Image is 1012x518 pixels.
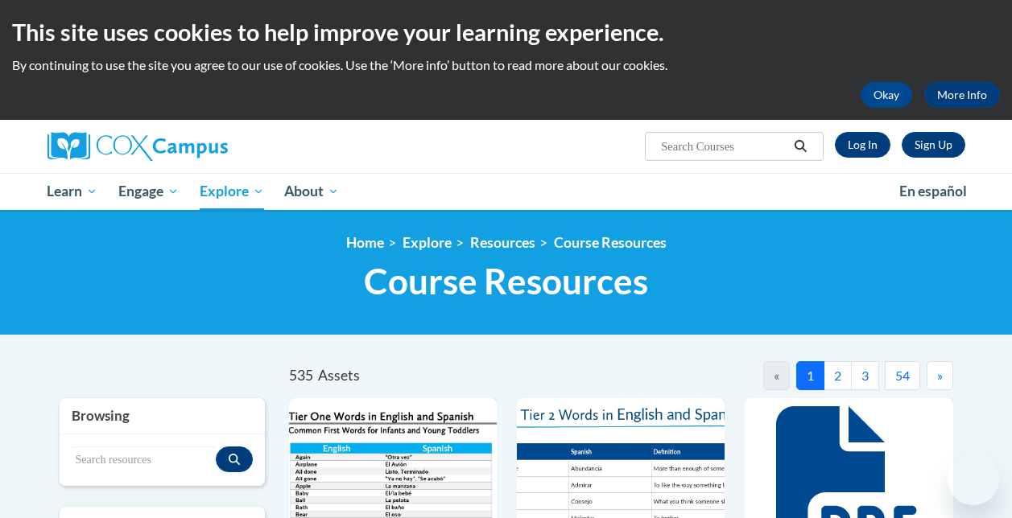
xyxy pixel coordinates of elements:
a: Explore [189,173,275,210]
a: Course Resources [554,234,667,251]
a: Learn [37,173,109,210]
a: Register [902,132,965,158]
span: About [284,182,339,201]
button: 1 [796,361,824,390]
h2: This site uses cookies to help improve your learning experience. [12,16,1000,48]
button: Next [927,361,953,390]
a: Engage [108,173,189,210]
iframe: Button to launch messaging window [948,454,999,505]
nav: Pagination Navigation [621,361,953,390]
a: Log In [835,132,890,158]
a: En español [889,175,977,208]
span: Engage [118,182,179,201]
button: Search [788,137,812,156]
span: Assets [318,367,360,384]
h3: Browsing [72,406,253,425]
span: Explore [200,182,264,201]
img: Cox Campus [48,132,228,161]
a: About [274,173,349,210]
a: Explore [403,234,452,251]
button: 3 [851,361,879,390]
span: Course Resources [364,260,648,302]
span: Learn [47,182,97,201]
p: By continuing to use the site you agree to our use of cookies. Use the ‘More info’ button to read... [12,56,1000,74]
a: Resources [470,234,535,251]
button: Okay [861,82,912,108]
span: En español [899,183,967,199]
a: More Info [924,82,1000,108]
a: Home [346,234,384,251]
a: Cox Campus [48,132,337,161]
span: » [937,368,943,383]
div: Main menu [35,173,977,210]
button: 54 [885,361,920,390]
span: 535 [289,367,313,384]
button: 2 [824,361,852,390]
input: Search resources [72,446,216,474]
button: Search resources [216,446,253,472]
input: Search Courses [659,137,788,156]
